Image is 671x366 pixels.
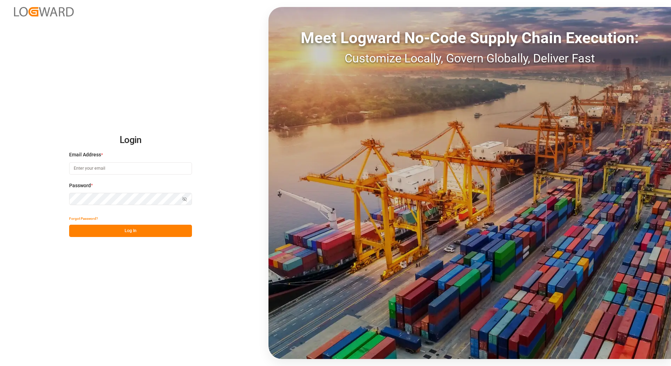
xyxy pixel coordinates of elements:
[268,26,671,49] div: Meet Logward No-Code Supply Chain Execution:
[268,49,671,67] div: Customize Locally, Govern Globally, Deliver Fast
[69,151,101,158] span: Email Address
[69,225,192,237] button: Log In
[69,182,91,189] span: Password
[69,212,98,225] button: Forgot Password?
[69,162,192,175] input: Enter your email
[14,7,74,16] img: Logward_new_orange.png
[69,129,192,151] h2: Login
